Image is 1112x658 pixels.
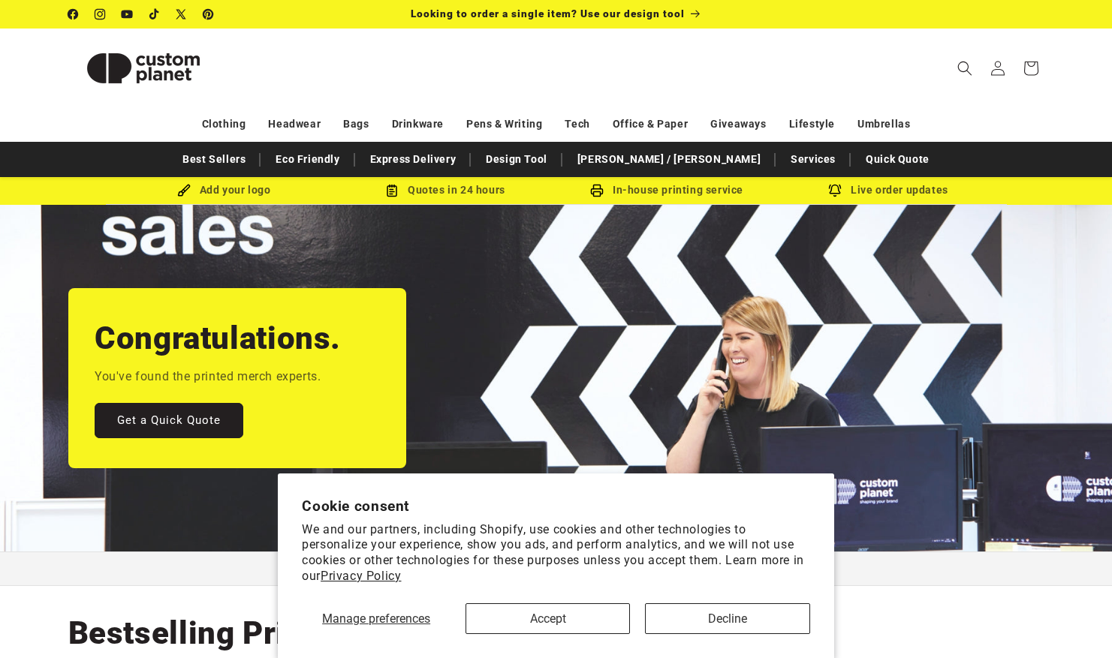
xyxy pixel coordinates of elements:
[828,184,842,197] img: Order updates
[322,611,430,626] span: Manage preferences
[385,184,399,197] img: Order Updates Icon
[113,181,335,200] div: Add your logo
[95,366,321,388] p: You've found the printed merch experts.
[62,29,224,107] a: Custom Planet
[590,184,604,197] img: In-house printing
[321,569,401,583] a: Privacy Policy
[778,181,999,200] div: Live order updates
[466,111,542,137] a: Pens & Writing
[411,8,685,20] span: Looking to order a single item? Use our design tool
[789,111,835,137] a: Lifestyle
[175,146,253,173] a: Best Sellers
[645,603,809,634] button: Decline
[95,403,243,438] a: Get a Quick Quote
[858,146,937,173] a: Quick Quote
[570,146,768,173] a: [PERSON_NAME] / [PERSON_NAME]
[392,111,444,137] a: Drinkware
[335,181,556,200] div: Quotes in 24 hours
[268,111,321,137] a: Headwear
[565,111,589,137] a: Tech
[363,146,464,173] a: Express Delivery
[68,613,463,653] h2: Bestselling Printed Merch.
[95,318,341,359] h2: Congratulations.
[948,52,981,85] summary: Search
[478,146,555,173] a: Design Tool
[857,111,910,137] a: Umbrellas
[710,111,766,137] a: Giveaways
[177,184,191,197] img: Brush Icon
[343,111,369,137] a: Bags
[783,146,843,173] a: Services
[466,603,630,634] button: Accept
[613,111,688,137] a: Office & Paper
[302,497,810,515] h2: Cookie consent
[556,181,778,200] div: In-house printing service
[268,146,347,173] a: Eco Friendly
[302,522,810,584] p: We and our partners, including Shopify, use cookies and other technologies to personalize your ex...
[202,111,246,137] a: Clothing
[68,35,218,102] img: Custom Planet
[302,603,451,634] button: Manage preferences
